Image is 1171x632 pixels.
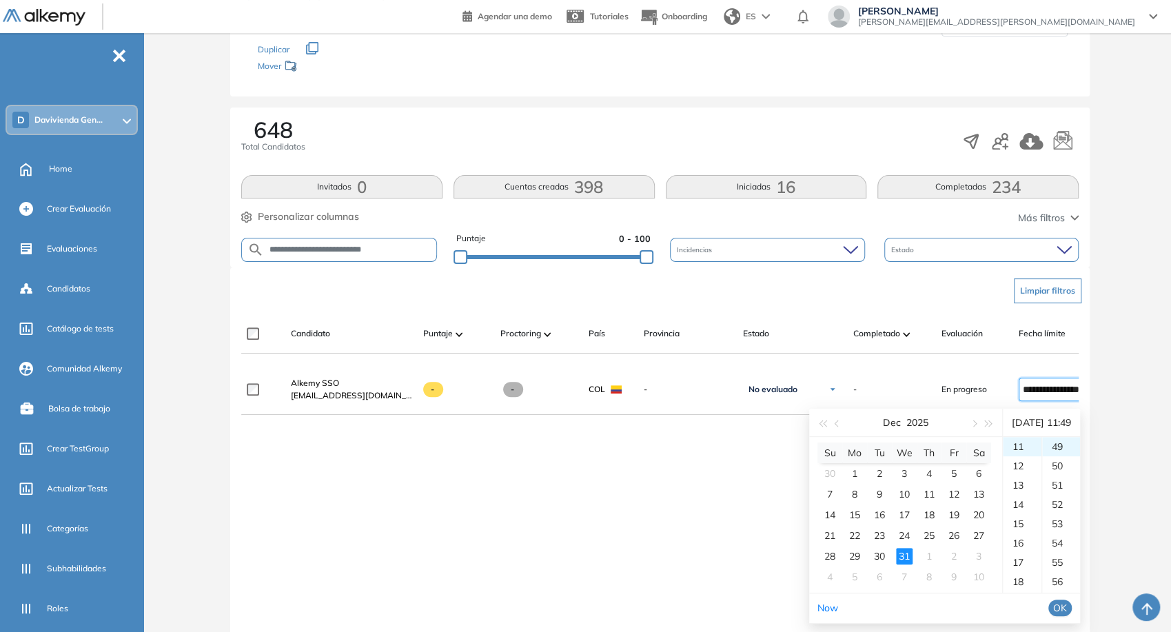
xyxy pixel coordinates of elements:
span: Subhabilidades [47,562,106,575]
div: 8 [846,486,863,502]
span: COL [589,383,605,396]
div: 54 [1042,533,1080,553]
td: 2025-12-03 [892,463,917,484]
span: Evaluación [941,327,983,340]
span: - [644,383,732,396]
td: 2026-01-06 [867,567,892,587]
td: 2026-01-07 [892,567,917,587]
th: Sa [966,442,991,463]
div: 19 [946,507,962,523]
span: Evaluaciones [47,243,97,255]
span: Personalizar columnas [258,210,359,224]
span: - [423,382,443,397]
span: OK [1053,600,1067,615]
button: OK [1048,600,1072,616]
div: 2 [946,548,962,564]
td: 2025-12-02 [867,463,892,484]
a: Agendar una demo [462,7,552,23]
img: Logo [3,9,85,26]
img: [missing "en.ARROW_ALT" translation] [544,332,551,336]
td: 2025-12-05 [941,463,966,484]
span: Provincia [644,327,680,340]
span: ES [746,10,756,23]
div: 1 [921,548,937,564]
span: Davivienda Gen... [34,114,103,125]
span: [PERSON_NAME][EMAIL_ADDRESS][PERSON_NAME][DOMAIN_NAME] [858,17,1135,28]
img: COL [611,385,622,394]
td: 2025-12-25 [917,525,941,546]
div: 28 [822,548,838,564]
td: 2025-12-07 [817,484,842,504]
span: Tutoriales [590,11,629,21]
div: 10 [970,569,987,585]
span: Duplicar [258,44,289,54]
img: SEARCH_ALT [247,241,264,258]
span: Estado [743,327,769,340]
td: 2026-01-04 [817,567,842,587]
span: Catálogo de tests [47,323,114,335]
td: 2025-12-27 [966,525,991,546]
div: 31 [896,548,913,564]
div: 15 [1003,514,1041,533]
div: 9 [871,486,888,502]
div: 7 [896,569,913,585]
div: 2 [871,465,888,482]
td: 2026-01-09 [941,567,966,587]
div: 30 [871,548,888,564]
span: - [503,382,523,397]
td: 2025-12-18 [917,504,941,525]
span: Puntaje [456,232,486,245]
div: 23 [871,527,888,544]
div: Estado [884,238,1079,262]
span: Agendar una demo [478,11,552,21]
span: En progreso [941,383,987,396]
div: 4 [921,465,937,482]
span: Comunidad Alkemy [47,363,122,375]
span: Completado [853,327,900,340]
span: Home [49,163,72,175]
div: 56 [1042,572,1080,591]
span: Alkemy SSO [291,378,339,388]
div: 8 [921,569,937,585]
td: 2026-01-08 [917,567,941,587]
th: Mo [842,442,867,463]
td: 2026-01-05 [842,567,867,587]
div: 14 [1003,495,1041,514]
div: 29 [846,548,863,564]
span: Candidatos [47,283,90,295]
span: Más filtros [1018,211,1065,225]
td: 2025-12-15 [842,504,867,525]
span: No evaluado [749,384,797,395]
th: Fr [941,442,966,463]
span: Actualizar Tests [47,482,108,495]
div: [DATE] 11:49 [1008,409,1075,436]
div: 49 [1042,437,1080,456]
span: Roles [47,602,68,615]
span: Crear Evaluación [47,203,111,215]
div: 1 [846,465,863,482]
td: 2025-12-13 [966,484,991,504]
span: 0 - 100 [619,232,651,245]
div: 57 [1042,591,1080,611]
div: 55 [1042,553,1080,572]
td: 2025-12-24 [892,525,917,546]
div: 5 [946,465,962,482]
td: 2025-12-11 [917,484,941,504]
td: 2025-12-22 [842,525,867,546]
span: Categorías [47,522,88,535]
div: 18 [921,507,937,523]
img: arrow [762,14,770,19]
button: Completadas234 [877,175,1079,198]
button: Limpiar filtros [1014,278,1081,303]
img: [missing "en.ARROW_ALT" translation] [903,332,910,336]
div: 6 [970,465,987,482]
span: Crear TestGroup [47,442,109,455]
div: 9 [946,569,962,585]
td: 2025-12-06 [966,463,991,484]
span: D [17,114,25,125]
div: 3 [896,465,913,482]
td: 2025-12-28 [817,546,842,567]
div: 11 [921,486,937,502]
div: 24 [896,527,913,544]
div: 12 [946,486,962,502]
